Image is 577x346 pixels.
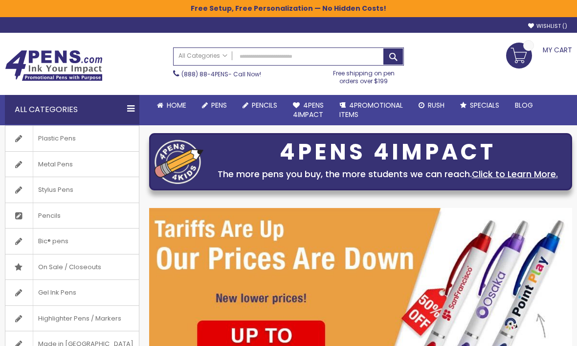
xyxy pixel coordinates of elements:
a: Rush [411,95,452,116]
a: All Categories [174,48,232,64]
img: 4Pens Custom Pens and Promotional Products [5,50,103,81]
a: 4Pens4impact [285,95,332,125]
div: All Categories [5,95,139,124]
span: Metal Pens [33,152,78,177]
a: Specials [452,95,507,116]
a: Stylus Pens [5,177,139,203]
span: Stylus Pens [33,177,78,203]
span: Rush [428,100,444,110]
a: Pens [194,95,235,116]
a: Bic® pens [5,229,139,254]
a: Highlighter Pens / Markers [5,306,139,331]
a: (888) 88-4PENS [181,70,228,78]
span: Specials [470,100,499,110]
span: Highlighter Pens / Markers [33,306,126,331]
span: Gel Ink Pens [33,280,81,305]
span: Plastic Pens [33,126,81,151]
a: Wishlist [528,23,567,30]
div: Free shipping on pen orders over $199 [323,66,403,85]
a: Plastic Pens [5,126,139,151]
span: Pencils [33,203,66,229]
span: Pencils [252,100,277,110]
span: Home [167,100,186,110]
a: Home [149,95,194,116]
span: 4PROMOTIONAL ITEMS [339,100,403,119]
a: Gel Ink Pens [5,280,139,305]
a: Pencils [5,203,139,229]
a: Blog [507,95,541,116]
span: Pens [211,100,227,110]
a: 4PROMOTIONALITEMS [332,95,411,125]
span: On Sale / Closeouts [33,254,106,280]
span: - Call Now! [181,70,261,78]
img: four_pen_logo.png [155,139,203,184]
div: The more pens you buy, the more students we can reach. [208,167,567,181]
div: 4PENS 4IMPACT [208,142,567,162]
a: On Sale / Closeouts [5,254,139,280]
a: Metal Pens [5,152,139,177]
span: 4Pens 4impact [293,100,324,119]
a: Pencils [235,95,285,116]
a: Click to Learn More. [472,168,558,180]
span: Blog [515,100,533,110]
span: All Categories [178,52,227,60]
span: Bic® pens [33,229,73,254]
